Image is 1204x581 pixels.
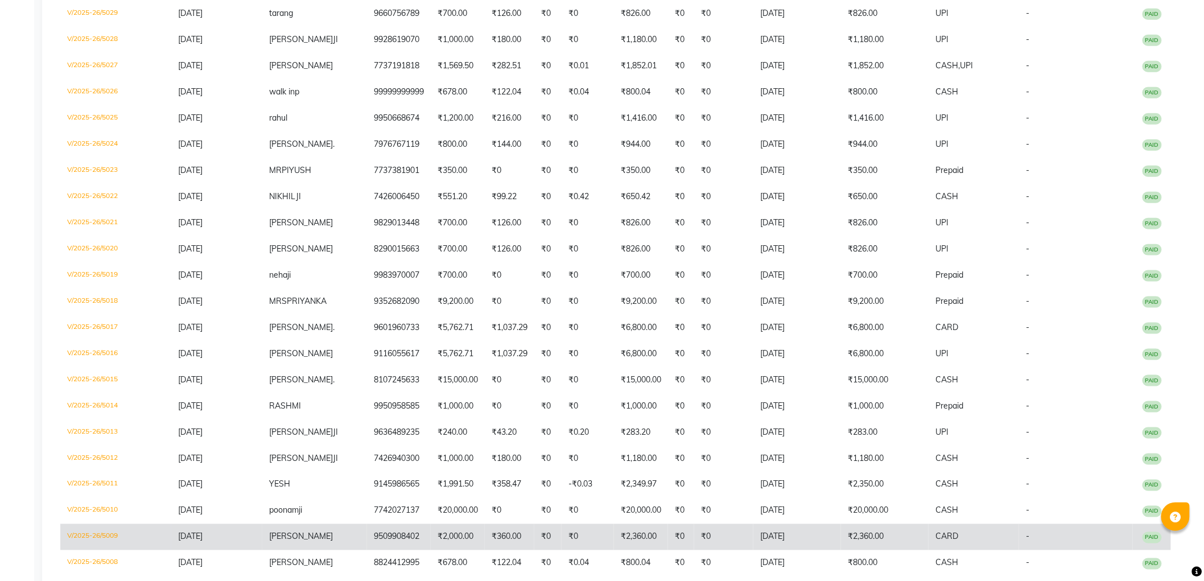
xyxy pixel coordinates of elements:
span: MRS [269,296,287,306]
td: ₹0 [694,53,753,79]
span: [DATE] [178,113,203,123]
td: ₹0 [668,393,694,419]
td: ₹0 [534,53,562,79]
span: p [295,86,299,97]
td: V/2025-26/5017 [60,315,171,341]
td: ₹1,180.00 [841,27,929,53]
td: 9950958585 [367,393,431,419]
td: ₹1,000.00 [614,393,668,419]
td: ₹0 [694,1,753,27]
td: ₹0 [694,79,753,105]
td: ₹826.00 [841,236,929,262]
span: - [1026,191,1029,201]
td: [DATE] [753,289,841,315]
td: ₹700.00 [841,262,929,289]
td: V/2025-26/5013 [60,419,171,446]
td: ₹0 [668,262,694,289]
td: ₹0.42 [562,184,614,210]
td: ₹350.00 [614,158,668,184]
td: ₹944.00 [841,131,929,158]
td: ₹1,000.00 [431,393,485,419]
span: PAID [1143,166,1162,177]
span: UPI [935,348,949,359]
span: . [333,374,335,385]
td: [DATE] [753,131,841,158]
td: ₹1,037.29 [485,341,534,367]
span: UPI [935,427,949,437]
td: ₹0 [485,393,534,419]
td: ₹5,762.71 [431,315,485,341]
td: ₹180.00 [485,27,534,53]
span: [PERSON_NAME] [269,244,333,254]
td: V/2025-26/5025 [60,105,171,131]
td: ₹1,416.00 [614,105,668,131]
td: ₹0 [694,315,753,341]
td: ₹0.20 [562,419,614,446]
td: ₹0 [694,210,753,236]
span: UPI [960,60,973,71]
td: V/2025-26/5018 [60,289,171,315]
span: Prepaid [935,296,963,306]
td: ₹1,852.00 [841,53,929,79]
span: . [333,322,335,332]
span: PAID [1143,296,1162,308]
span: CASH [935,86,958,97]
td: ₹126.00 [485,236,534,262]
span: PAID [1143,113,1162,125]
td: [DATE] [753,27,841,53]
span: [DATE] [178,34,203,44]
td: ₹0 [534,158,562,184]
td: ₹9,200.00 [841,289,929,315]
span: neha [269,270,287,280]
td: ₹700.00 [614,262,668,289]
td: V/2025-26/5014 [60,393,171,419]
span: [PERSON_NAME] [269,34,333,44]
td: 9636489235 [367,419,431,446]
td: ₹0 [534,184,562,210]
td: ₹6,800.00 [614,315,668,341]
td: 8290015663 [367,236,431,262]
span: [DATE] [178,374,203,385]
span: JI [333,427,338,437]
span: [DATE] [178,139,203,149]
td: 9928619070 [367,27,431,53]
span: PAID [1143,218,1162,229]
td: ₹0 [694,262,753,289]
td: ₹0 [562,1,614,27]
td: ₹700.00 [431,262,485,289]
td: ₹283.20 [614,419,668,446]
td: ₹6,800.00 [614,341,668,367]
td: ₹0 [694,184,753,210]
span: [DATE] [178,60,203,71]
span: PIYUSH [282,165,311,175]
td: V/2025-26/5024 [60,131,171,158]
td: ₹0 [694,131,753,158]
span: PAID [1143,61,1162,72]
td: ₹650.42 [614,184,668,210]
span: [DATE] [178,8,203,18]
span: [PERSON_NAME] [269,60,333,71]
td: ₹0 [534,105,562,131]
td: ₹700.00 [431,236,485,262]
span: - [1026,165,1029,175]
span: PAID [1143,9,1162,20]
span: [DATE] [178,453,203,463]
td: V/2025-26/5012 [60,446,171,472]
td: ₹800.04 [614,79,668,105]
td: ₹0 [534,419,562,446]
span: UPI [935,8,949,18]
span: [PERSON_NAME] [269,348,333,359]
td: ₹0 [534,315,562,341]
span: [PERSON_NAME] [269,322,333,332]
td: 7426006450 [367,184,431,210]
span: UPI [935,244,949,254]
td: ₹0 [694,393,753,419]
span: - [1026,34,1029,44]
span: PAID [1143,270,1162,282]
td: [DATE] [753,419,841,446]
span: [DATE] [178,86,203,97]
span: Prepaid [935,401,963,411]
td: ₹0 [534,289,562,315]
td: ₹1,037.29 [485,315,534,341]
span: PAID [1143,244,1162,256]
